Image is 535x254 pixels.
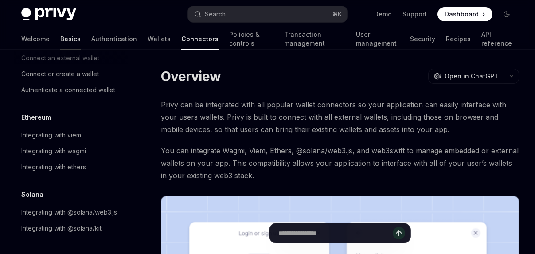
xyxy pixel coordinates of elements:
[14,82,128,98] a: Authenticate a connected wallet
[445,72,499,81] span: Open in ChatGPT
[21,189,43,200] h5: Solana
[437,7,492,21] a: Dashboard
[161,68,221,84] h1: Overview
[428,69,504,84] button: Open in ChatGPT
[14,204,128,220] a: Integrating with @solana/web3.js
[445,10,479,19] span: Dashboard
[402,10,427,19] a: Support
[148,28,171,50] a: Wallets
[229,28,273,50] a: Policies & controls
[21,69,99,79] div: Connect or create a wallet
[410,28,435,50] a: Security
[21,112,51,123] h5: Ethereum
[21,146,86,156] div: Integrating with wagmi
[161,145,519,182] span: You can integrate Wagmi, Viem, Ethers, @solana/web3.js, and web3swift to manage embedded or exter...
[21,85,115,95] div: Authenticate a connected wallet
[393,227,405,239] button: Send message
[21,28,50,50] a: Welcome
[21,8,76,20] img: dark logo
[500,7,514,21] button: Toggle dark mode
[205,9,230,20] div: Search...
[446,28,471,50] a: Recipes
[374,10,392,19] a: Demo
[60,28,81,50] a: Basics
[481,28,514,50] a: API reference
[14,66,128,82] a: Connect or create a wallet
[284,28,345,50] a: Transaction management
[188,6,348,22] button: Search...⌘K
[14,127,128,143] a: Integrating with viem
[14,159,128,175] a: Integrating with ethers
[21,130,81,141] div: Integrating with viem
[356,28,399,50] a: User management
[21,162,86,172] div: Integrating with ethers
[21,223,102,234] div: Integrating with @solana/kit
[14,220,128,236] a: Integrating with @solana/kit
[91,28,137,50] a: Authentication
[181,28,219,50] a: Connectors
[161,98,519,136] span: Privy can be integrated with all popular wallet connectors so your application can easily interfa...
[332,11,342,18] span: ⌘ K
[21,207,117,218] div: Integrating with @solana/web3.js
[14,143,128,159] a: Integrating with wagmi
